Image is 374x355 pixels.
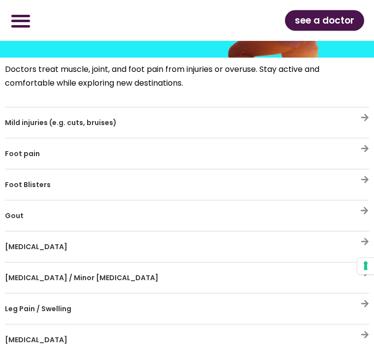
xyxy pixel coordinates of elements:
[5,63,369,91] p: Doctors treat muscle, joint, and foot pain from injuries or overuse. Stay active and comfortable ...
[357,258,374,275] button: Your consent preferences for tracking technologies
[5,304,71,314] span: Leg Pain / Swelling
[5,273,158,283] span: [MEDICAL_DATA] / Minor [MEDICAL_DATA]
[5,149,40,159] span: Foot pain
[5,180,51,190] span: Foot Blisters
[5,5,36,36] div: Menu Toggle
[285,10,364,31] a: see a doctor
[5,118,117,128] span: Mild injuries (e.g. cuts, bruises)
[5,335,67,345] span: [MEDICAL_DATA]
[5,211,24,221] span: Gout
[295,13,354,29] span: see a doctor
[5,242,67,252] span: [MEDICAL_DATA]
